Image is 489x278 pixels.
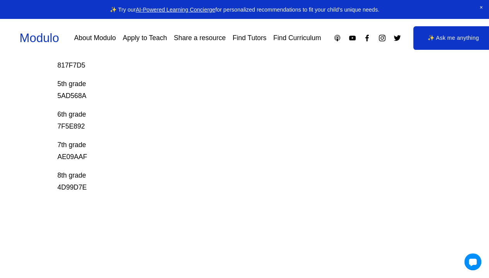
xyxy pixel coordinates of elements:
[123,31,167,45] a: Apply to Teach
[136,7,215,13] a: AI-Powered Learning Concierge
[57,47,394,72] p: 4th grade 817F7D5
[57,78,394,102] p: 5th grade 5AD568A
[174,31,226,45] a: Share a resource
[273,31,321,45] a: Find Curriculum
[333,34,341,42] a: Apple Podcasts
[57,170,394,194] p: 8th grade 4D99D7E
[378,34,386,42] a: Instagram
[233,31,267,45] a: Find Tutors
[20,31,59,45] a: Modulo
[393,34,401,42] a: Twitter
[348,34,356,42] a: YouTube
[57,139,394,163] p: 7th grade AE09AAF
[363,34,371,42] a: Facebook
[57,108,394,133] p: 6th grade 7F5E892
[74,31,116,45] a: About Modulo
